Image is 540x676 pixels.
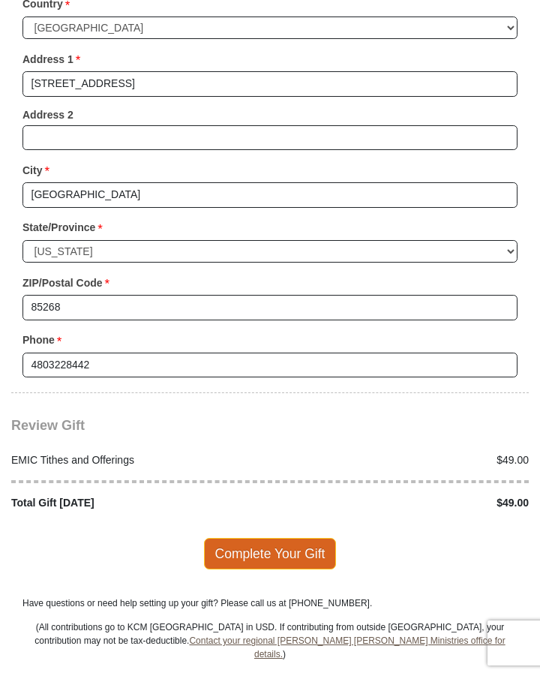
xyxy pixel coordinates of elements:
[22,272,103,293] strong: ZIP/Postal Code
[270,452,537,468] div: $49.00
[270,495,537,511] div: $49.00
[22,104,73,125] strong: Address 2
[204,538,337,569] span: Complete Your Gift
[22,329,55,350] strong: Phone
[22,160,42,181] strong: City
[11,418,85,433] span: Review Gift
[22,620,517,661] p: (All contributions go to KCM [GEOGRAPHIC_DATA] in USD. If contributing from outside [GEOGRAPHIC_D...
[22,596,517,610] p: Have questions or need help setting up your gift? Please call us at [PHONE_NUMBER].
[4,452,271,468] div: EMIC Tithes and Offerings
[22,217,95,238] strong: State/Province
[22,49,73,70] strong: Address 1
[4,495,271,511] div: Total Gift [DATE]
[189,635,505,659] a: Contact your regional [PERSON_NAME] [PERSON_NAME] Ministries office for details.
